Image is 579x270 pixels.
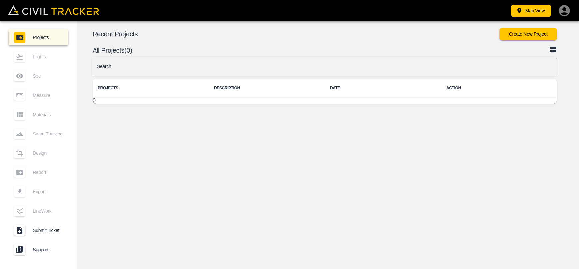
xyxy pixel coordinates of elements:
th: ACTION [441,79,557,98]
table: project-list-table [93,79,557,104]
p: All Projects(0) [93,48,549,53]
p: Recent Projects [93,31,499,37]
th: PROJECTS [93,79,209,98]
span: Support [33,247,63,252]
img: Civil Tracker [8,5,99,15]
a: Submit Ticket [9,222,68,238]
span: Submit Ticket [33,228,63,233]
a: Projects [9,29,68,45]
a: Support [9,242,68,258]
button: Create New Project [499,28,557,40]
th: DESCRIPTION [209,79,325,98]
th: DATE [325,79,441,98]
span: Projects [33,35,63,40]
button: Map View [511,5,551,17]
tbody: 0 [93,98,557,104]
